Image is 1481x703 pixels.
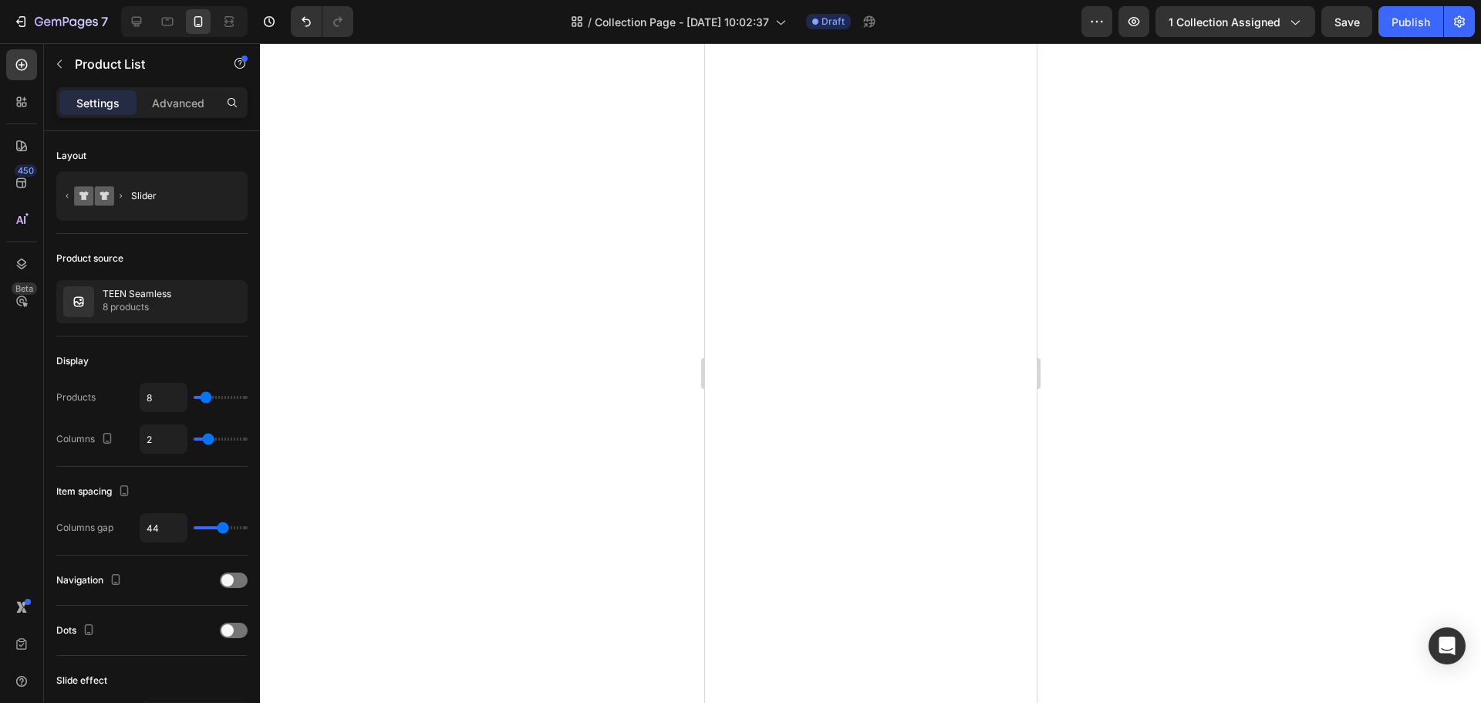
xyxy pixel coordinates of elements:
[595,14,769,30] span: Collection Page - [DATE] 10:02:37
[588,14,592,30] span: /
[56,429,116,450] div: Columns
[1392,14,1430,30] div: Publish
[12,282,37,295] div: Beta
[1321,6,1372,37] button: Save
[152,95,204,111] p: Advanced
[6,6,115,37] button: 7
[291,6,353,37] div: Undo/Redo
[63,286,94,317] img: collection feature img
[140,514,187,542] input: Auto
[131,178,225,214] div: Slider
[103,299,171,315] p: 8 products
[56,482,133,502] div: Item spacing
[56,354,89,368] div: Display
[56,252,123,265] div: Product source
[15,164,37,177] div: 450
[1378,6,1443,37] button: Publish
[76,95,120,111] p: Settings
[101,12,108,31] p: 7
[56,149,86,163] div: Layout
[140,425,187,453] input: Auto
[705,43,1037,703] iframe: Design area
[1334,15,1360,29] span: Save
[56,674,107,688] div: Slide effect
[56,570,125,591] div: Navigation
[56,390,96,404] div: Products
[56,521,113,535] div: Columns gap
[821,15,845,29] span: Draft
[1429,627,1466,664] div: Open Intercom Messenger
[56,620,98,641] div: Dots
[1155,6,1315,37] button: 1 collection assigned
[1169,14,1280,30] span: 1 collection assigned
[103,289,171,299] p: TEEN Seamless
[75,55,206,73] p: Product List
[140,384,187,411] input: Auto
